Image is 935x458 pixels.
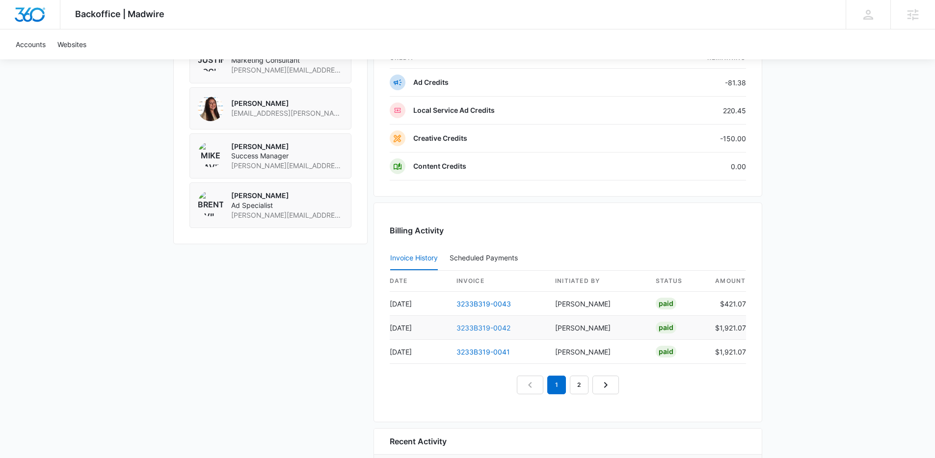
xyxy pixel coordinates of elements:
[52,29,92,59] a: Websites
[707,292,746,316] td: $421.07
[456,348,510,356] a: 3233B319-0041
[642,153,746,180] td: 0.00
[10,29,52,59] a: Accounts
[231,55,343,65] span: Marketing Consultant
[231,151,343,161] span: Success Manager
[547,316,647,340] td: [PERSON_NAME]
[450,254,522,261] div: Scheduled Payments
[656,298,676,309] div: Paid
[231,210,343,220] span: [PERSON_NAME][EMAIL_ADDRESS][PERSON_NAME][DOMAIN_NAME]
[547,271,647,292] th: Initiated By
[449,271,548,292] th: invoice
[231,142,343,152] p: [PERSON_NAME]
[707,340,746,364] td: $1,921.07
[198,96,223,121] img: Audriana Talamantes
[456,324,510,332] a: 3233B319-0042
[390,435,447,447] h6: Recent Activity
[390,271,449,292] th: date
[390,316,449,340] td: [DATE]
[517,376,619,394] nav: Pagination
[642,125,746,153] td: -150.00
[656,322,676,333] div: Paid
[656,346,676,357] div: Paid
[390,247,438,270] button: Invoice History
[456,300,511,308] a: 3233B319-0043
[707,271,746,292] th: amount
[707,316,746,340] td: $1,921.07
[390,225,746,236] h3: Billing Activity
[413,105,495,115] p: Local Service Ad Credits
[231,108,343,118] span: [EMAIL_ADDRESS][PERSON_NAME][DOMAIN_NAME]
[231,201,343,210] span: Ad Specialist
[231,161,343,171] span: [PERSON_NAME][EMAIL_ADDRESS][PERSON_NAME][DOMAIN_NAME]
[198,142,223,167] img: Mike Davin
[198,191,223,216] img: Brent Avila
[390,292,449,316] td: [DATE]
[413,161,466,171] p: Content Credits
[547,340,647,364] td: [PERSON_NAME]
[413,133,467,143] p: Creative Credits
[547,292,647,316] td: [PERSON_NAME]
[231,65,343,75] span: [PERSON_NAME][EMAIL_ADDRESS][DOMAIN_NAME]
[231,191,343,201] p: [PERSON_NAME]
[570,376,588,394] a: Page 2
[648,271,707,292] th: status
[592,376,619,394] a: Next Page
[75,9,164,19] span: Backoffice | Madwire
[390,340,449,364] td: [DATE]
[547,376,566,394] em: 1
[642,69,746,97] td: -81.38
[413,77,449,87] p: Ad Credits
[642,97,746,125] td: 220.45
[231,99,343,108] p: [PERSON_NAME]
